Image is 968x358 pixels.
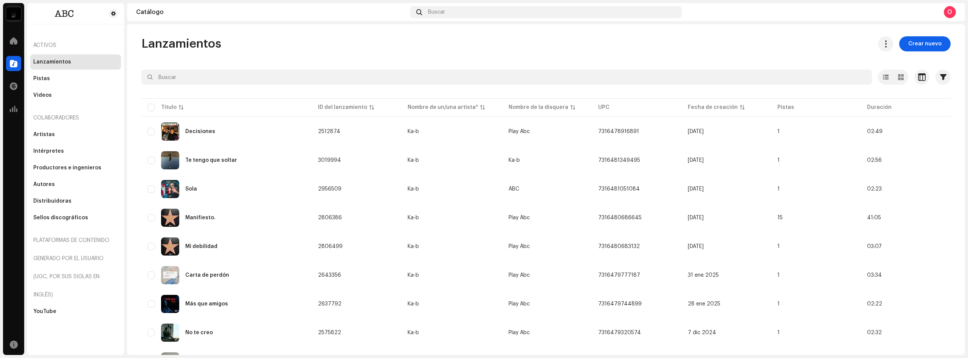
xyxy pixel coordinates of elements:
span: 03:34 [867,273,882,278]
span: 1 [777,244,780,249]
span: 02:22 [867,301,882,307]
span: Play Abc [509,273,530,278]
div: Ka-b [408,244,419,249]
div: ID del lanzamiento [318,104,367,111]
re-a-nav-header: Colaboradores [30,109,121,127]
div: Ka-b [408,158,419,163]
span: Ka-b [408,129,496,134]
span: Play Abc [509,330,530,335]
re-m-nav-item: Pistas [30,71,121,86]
span: 2575822 [318,330,341,335]
div: Lanzamientos [33,59,71,65]
span: Ka-b [408,244,496,249]
div: Ka-b [408,186,419,192]
div: Mi debilidad [185,244,217,249]
div: Ka-b [408,215,419,220]
span: 1 [777,186,780,192]
span: 7316479777187 [598,273,640,278]
span: 29 sept 2025 [688,158,704,163]
re-m-nav-item: Lanzamientos [30,54,121,70]
div: Artistas [33,132,55,138]
div: Sola [185,186,197,192]
input: Buscar [141,70,872,85]
span: 7316478916891 [598,129,639,134]
div: O [944,6,956,18]
re-m-nav-item: Artistas [30,127,121,142]
span: 16 may 2025 [688,244,704,249]
span: Ka-b [408,330,496,335]
div: Título [161,104,177,111]
span: Buscar [428,9,445,15]
span: 3019994 [318,158,341,163]
img: a339dcff-2e22-4319-9a54-1334898dcc45 [161,324,179,342]
span: 1 [777,330,780,335]
span: 1 [777,158,780,163]
span: 2956509 [318,186,341,192]
span: 2643356 [318,273,341,278]
span: Play Abc [509,244,530,249]
span: 1 [777,301,780,307]
div: Te tengo que soltar [185,158,237,163]
span: 9 oct 2024 [688,129,704,134]
re-m-nav-item: Videos [30,88,121,103]
span: 22 jul 2025 [688,186,704,192]
span: Lanzamientos [141,36,221,51]
div: Intérpretes [33,148,64,154]
div: Sellos discográficos [33,215,88,221]
re-m-nav-item: Sellos discográficos [30,210,121,225]
div: Fecha de creación [688,104,738,111]
span: ABC [509,186,519,192]
span: 2512874 [318,129,340,134]
re-m-nav-item: Intérpretes [30,144,121,159]
span: 2806386 [318,215,342,220]
re-m-nav-item: Productores e ingenieros [30,160,121,175]
img: 07f3863f-979a-4161-86ce-daa0f455454e [161,151,179,169]
span: 7316480686645 [598,215,642,220]
img: 89b3997c-e1bb-4165-afd7-c50b5288bb2d [161,266,179,284]
div: Catálogo [136,9,407,15]
span: Ka-b [408,186,496,192]
span: 7316481349495 [598,158,640,163]
span: 7316479320574 [598,330,641,335]
re-a-nav-header: Plataformas de contenido generado por el usuario (UGC, por sus siglas en inglés) [30,231,121,304]
img: 834c08f2-5783-4fa1-8b37-4b987f246c19 [161,209,179,227]
div: Productores e ingenieros [33,165,101,171]
div: YouTube [33,308,56,315]
span: 7316480683132 [598,244,640,249]
div: Más que amigos [185,301,228,307]
span: 31 ene 2025 [688,273,719,278]
span: 16 may 2025 [688,215,704,220]
span: 03:07 [867,244,882,249]
span: 7316479744899 [598,301,642,307]
div: Ka-b [408,330,419,335]
div: Videos [33,92,52,98]
re-m-nav-item: Autores [30,177,121,192]
div: Distribuidoras [33,198,71,204]
span: Play Abc [509,215,530,220]
span: 1 [777,129,780,134]
div: Carta de perdón [185,273,229,278]
div: Ka-b [408,273,419,278]
button: Crear nuevo [899,36,951,51]
div: Autores [33,181,55,188]
img: 92a0b617-d9b7-4b26-b114-4623e790ef0a [161,237,179,256]
re-a-nav-header: Activos [30,36,121,54]
span: Play Abc [509,129,530,134]
span: 02:23 [867,186,882,192]
img: 8c15b855-a5c4-4a08-a7cf-b3fc6a4035e6 [33,9,97,18]
span: 02:49 [867,129,883,134]
re-m-nav-item: YouTube [30,304,121,319]
div: Ka-b [408,129,419,134]
span: 41:05 [867,215,881,220]
span: Ka-b [509,158,520,163]
div: Decisiones [185,129,215,134]
img: 4b27af27-1876-4d30-865d-b6d287a8d627 [6,6,21,21]
span: Ka-b [408,273,496,278]
img: c8c9d943-ab6f-4112-bced-11e5da06e3b8 [161,180,179,198]
div: Ka-b [408,301,419,307]
span: 7 dic 2024 [688,330,716,335]
span: Ka-b [408,301,496,307]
